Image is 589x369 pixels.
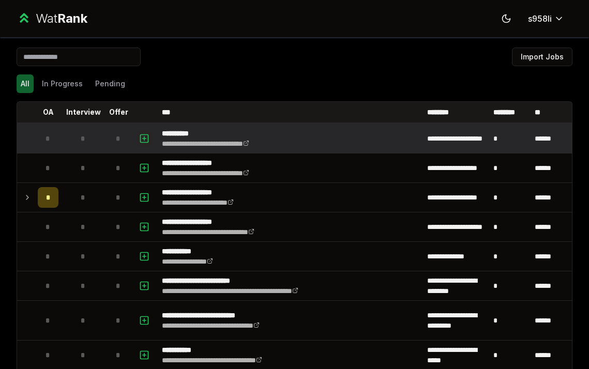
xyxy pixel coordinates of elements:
[109,107,128,117] p: Offer
[512,48,572,66] button: Import Jobs
[17,74,34,93] button: All
[43,107,54,117] p: OA
[528,12,552,25] span: s958li
[17,10,87,27] a: WatRank
[38,74,87,93] button: In Progress
[66,107,101,117] p: Interview
[91,74,129,93] button: Pending
[57,11,87,26] span: Rank
[36,10,87,27] div: Wat
[520,9,572,28] button: s958li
